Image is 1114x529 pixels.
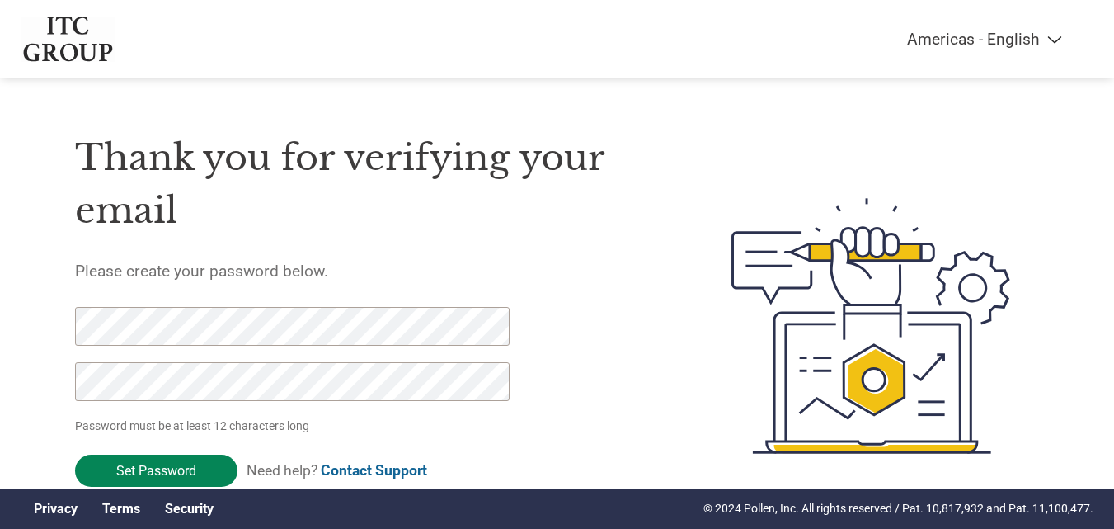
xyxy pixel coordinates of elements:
a: Privacy [34,501,78,517]
img: ITC Group [21,17,115,62]
p: © 2024 Pollen, Inc. All rights reserved / Pat. 10,817,932 and Pat. 11,100,477. [703,500,1093,517]
a: Contact Support [321,462,427,479]
span: Need help? [247,462,427,479]
input: Set Password [75,455,237,487]
p: Password must be at least 12 characters long [75,418,515,435]
h1: Thank you for verifying your email [75,131,654,238]
a: Security [165,501,214,517]
h5: Please create your password below. [75,262,654,281]
a: Terms [102,501,140,517]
